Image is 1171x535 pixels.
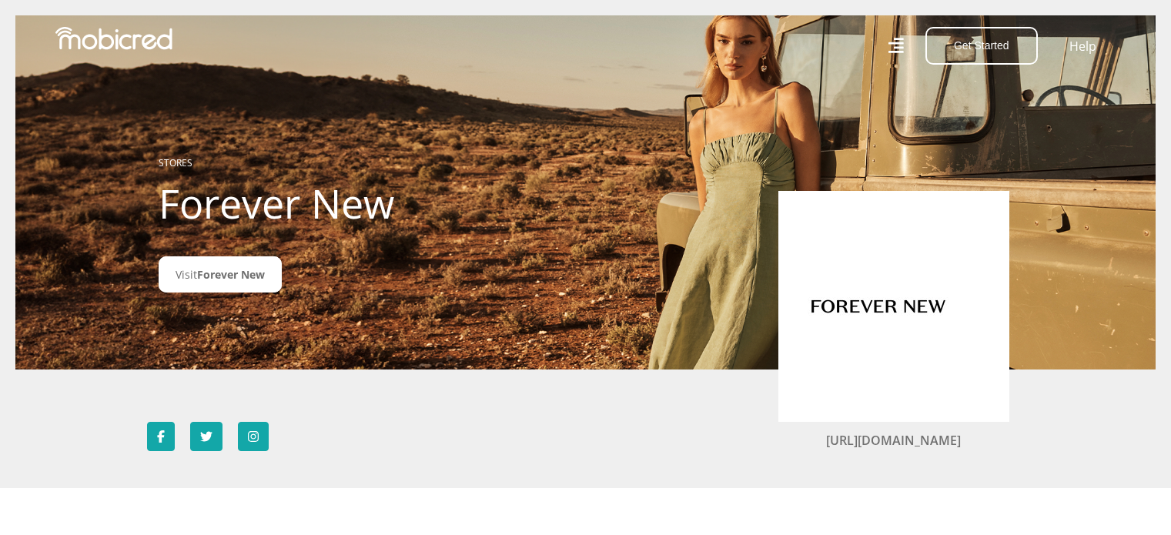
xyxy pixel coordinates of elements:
[925,27,1038,65] button: Get Started
[1069,36,1097,56] a: Help
[197,267,265,282] span: Forever New
[238,422,269,451] a: Follow Forever New on Instagram
[159,156,192,169] a: STORES
[190,422,222,451] a: Follow Forever New on Twitter
[55,27,172,50] img: Mobicred
[147,422,175,451] a: Follow Forever New on Facebook
[826,432,961,449] a: [URL][DOMAIN_NAME]
[159,179,501,227] h1: Forever New
[159,256,282,293] a: VisitForever New
[801,229,955,383] img: Forever New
